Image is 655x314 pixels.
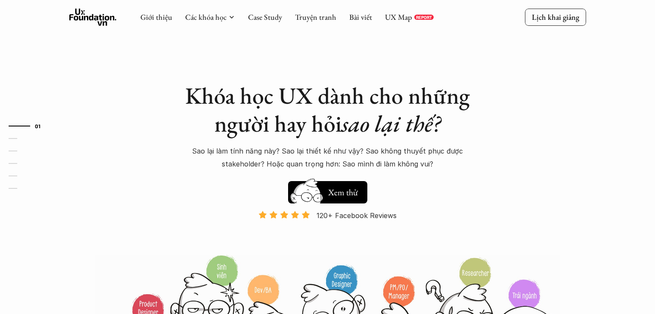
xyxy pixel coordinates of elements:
h1: Khóa học UX dành cho những người hay hỏi [177,82,478,138]
p: REPORT [416,15,432,20]
a: Bài viết [349,12,372,22]
a: 120+ Facebook Reviews [251,210,404,254]
strong: 01 [35,123,41,129]
a: 01 [9,121,50,131]
h5: Xem thử [327,186,359,198]
a: Xem thử [288,177,367,203]
p: 120+ Facebook Reviews [317,209,397,222]
a: Giới thiệu [140,12,172,22]
em: sao lại thế? [341,108,441,139]
p: Lịch khai giảng [532,12,579,22]
p: Sao lại làm tính năng này? Sao lại thiết kế như vậy? Sao không thuyết phục được stakeholder? Hoặc... [177,145,478,171]
a: Truyện tranh [295,12,336,22]
a: Case Study [248,12,282,22]
a: UX Map [385,12,412,22]
a: Các khóa học [185,12,227,22]
a: Lịch khai giảng [525,9,586,25]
